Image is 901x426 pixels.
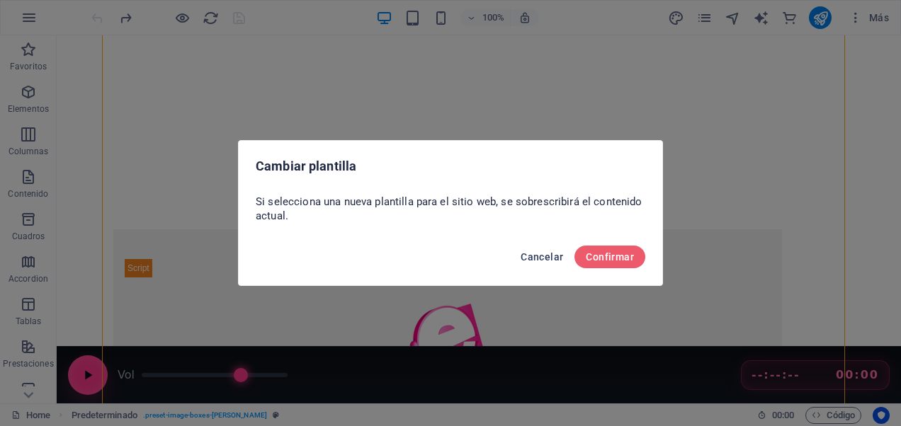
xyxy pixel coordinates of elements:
[256,195,645,223] p: Si selecciona una nueva plantilla para el sitio web, se sobrescribirá el contenido actual.
[574,246,645,268] button: Confirmar
[521,251,563,263] span: Cancelar
[515,246,569,268] button: Cancelar
[586,251,634,263] span: Confirmar
[256,158,645,175] h2: Cambiar plantilla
